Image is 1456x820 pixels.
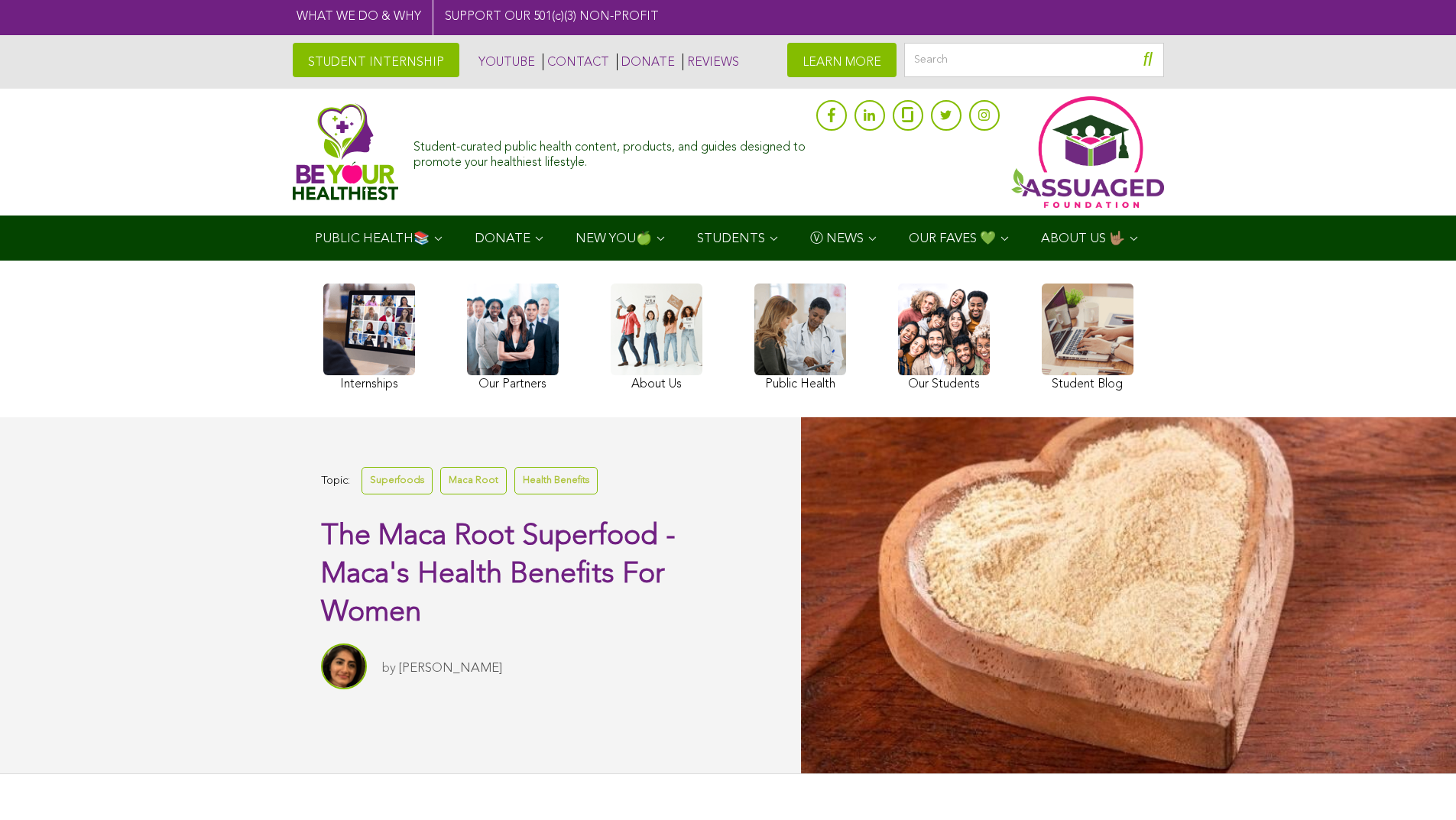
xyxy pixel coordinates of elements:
[904,43,1164,77] input: Search
[787,43,897,77] a: LEARN MORE
[413,133,808,170] div: Student-curated public health content, products, and guides designed to promote your healthiest l...
[321,522,676,627] span: The Maca Root Superfood - Maca's Health Benefits For Women
[321,471,350,491] span: Topic:
[1011,96,1164,208] img: Assuaged App
[576,232,652,245] span: NEW YOU🍏
[362,467,433,494] a: Superfoods
[293,216,1164,261] div: Navigation Menu
[321,643,367,689] img: Sitara Darvish
[1380,747,1456,820] iframe: Chat Widget
[683,53,739,70] a: REVIEWS
[697,232,765,245] span: STUDENTS
[315,232,430,245] span: PUBLIC HEALTH📚
[810,232,864,245] span: Ⓥ NEWS
[293,43,459,77] a: STUDENT INTERNSHIP
[399,662,502,675] a: [PERSON_NAME]
[1041,232,1125,245] span: ABOUT US 🤟🏽
[514,467,598,494] a: Health Benefits
[909,232,996,245] span: OUR FAVES 💚
[475,232,530,245] span: DONATE
[440,467,507,494] a: Maca Root
[543,53,609,70] a: CONTACT
[293,103,399,200] img: Assuaged
[475,53,535,70] a: YOUTUBE
[617,53,675,70] a: DONATE
[902,107,913,122] img: glassdoor
[382,662,396,675] span: by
